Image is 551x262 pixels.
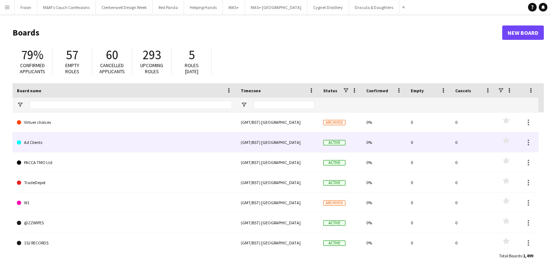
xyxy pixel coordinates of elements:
a: Virtuer choices [17,112,232,132]
button: Clerkenwell Design Week [96,0,153,14]
div: 0 [406,173,451,192]
span: Active [323,140,345,145]
button: M&M's Couch Confessions [37,0,96,14]
span: Board name [17,88,41,93]
div: 0 [406,193,451,212]
a: W1 [17,193,232,213]
button: Open Filter Menu [17,102,23,108]
div: 0 [451,193,495,212]
span: Status [323,88,337,93]
span: Archived [323,200,345,206]
a: PACCA TMO Ltd [17,153,232,173]
div: 0 [451,112,495,132]
button: Dracula & Daughters [349,0,399,14]
div: 0% [362,193,406,212]
div: (GMT/BST) [GEOGRAPHIC_DATA] [236,112,319,132]
span: Roles [DATE] [185,62,199,75]
span: Upcoming roles [140,62,163,75]
div: (GMT/BST) [GEOGRAPHIC_DATA] [236,153,319,172]
div: 0 [451,233,495,253]
span: 79% [21,47,43,63]
span: 293 [143,47,161,63]
input: Timezone Filter Input [254,100,315,109]
div: 0 [451,173,495,192]
div: (GMT/BST) [GEOGRAPHIC_DATA] [236,213,319,233]
button: Cygnet Distillery [307,0,349,14]
span: Cancelled applicants [99,62,125,75]
div: 0 [406,112,451,132]
button: MAS+ [GEOGRAPHIC_DATA] [245,0,307,14]
div: (GMT/BST) [GEOGRAPHIC_DATA] [236,132,319,152]
a: @ZZWIPES [17,213,232,233]
div: 0 [406,153,451,172]
div: 0% [362,213,406,233]
a: New Board [502,25,544,40]
div: 0 [406,132,451,152]
div: 0 [406,233,451,253]
span: 5 [189,47,195,63]
button: Helping Hands [184,0,223,14]
a: TradeDepot [17,173,232,193]
div: 0 [451,213,495,233]
div: (GMT/BST) [GEOGRAPHIC_DATA] [236,193,319,212]
a: Ad Clients [17,132,232,153]
span: Empty [411,88,424,93]
span: Active [323,160,345,165]
div: 0% [362,153,406,172]
div: 0 [451,132,495,152]
div: 0% [362,173,406,192]
div: (GMT/BST) [GEOGRAPHIC_DATA] [236,233,319,253]
span: 60 [106,47,118,63]
button: MAS+ [223,0,245,14]
span: Cancels [455,88,471,93]
span: 57 [66,47,78,63]
span: Total Boards [499,253,522,258]
span: Active [323,240,345,246]
span: Timezone [241,88,261,93]
button: Red Panda [153,0,184,14]
h1: Boards [13,27,502,38]
span: Confirmed [366,88,388,93]
div: 0 [451,153,495,172]
span: Confirmed applicants [20,62,45,75]
span: 1,499 [523,253,533,258]
div: 0% [362,112,406,132]
div: 0% [362,132,406,152]
span: Active [323,180,345,186]
input: Board name Filter Input [30,100,232,109]
div: (GMT/BST) [GEOGRAPHIC_DATA] [236,173,319,192]
a: 152 RECORDS [17,233,232,253]
div: 0% [362,233,406,253]
span: Empty roles [65,62,79,75]
button: Fision [15,0,37,14]
button: Open Filter Menu [241,102,247,108]
span: Archived [323,120,345,125]
span: Active [323,220,345,226]
div: 0 [406,213,451,233]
